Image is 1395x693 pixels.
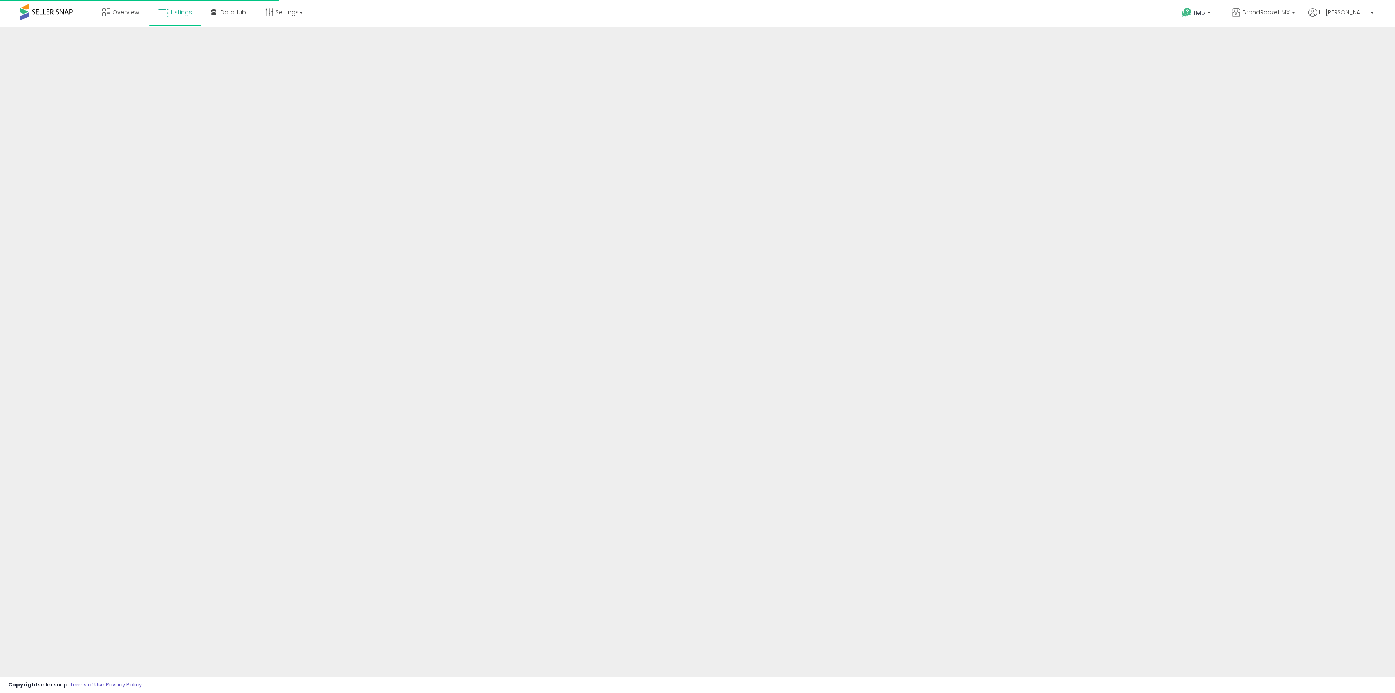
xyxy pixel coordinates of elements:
[1308,8,1374,27] a: Hi [PERSON_NAME]
[1194,9,1205,16] span: Help
[1176,1,1219,27] a: Help
[220,8,246,16] span: DataHub
[112,8,139,16] span: Overview
[1319,8,1368,16] span: Hi [PERSON_NAME]
[1243,8,1290,16] span: BrandRocket MX
[171,8,192,16] span: Listings
[1182,7,1192,18] i: Get Help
